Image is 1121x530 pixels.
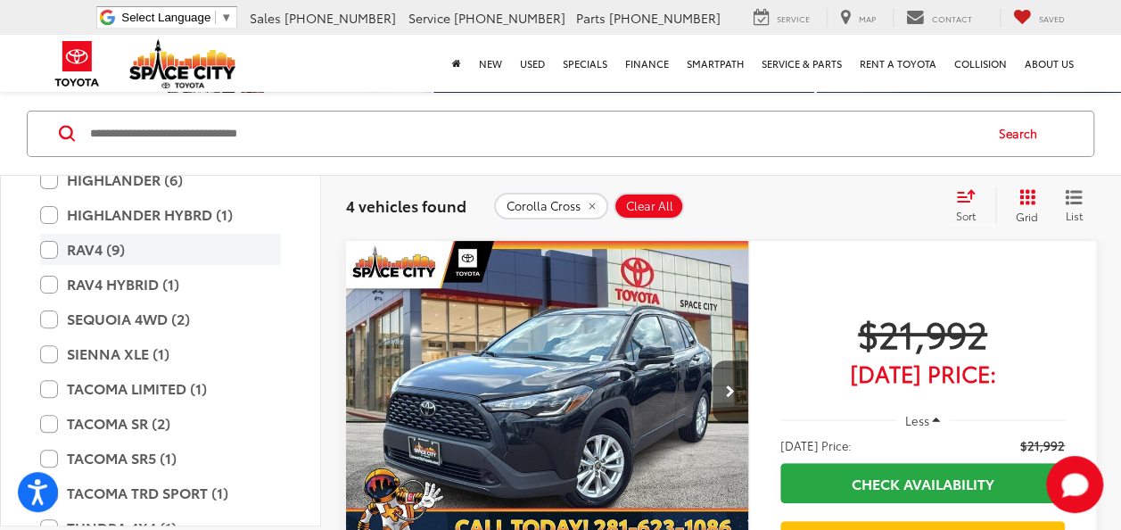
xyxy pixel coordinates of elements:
[494,193,608,219] button: remove Corolla%20Cross
[443,35,470,92] a: Home
[121,11,232,24] a: Select Language​
[945,35,1016,92] a: Collision
[1046,456,1103,513] svg: Start Chat
[88,112,982,155] input: Search by Make, Model, or Keyword
[896,404,950,436] button: Less
[1046,456,1103,513] button: Toggle Chat Window
[713,360,748,423] button: Next image
[40,164,281,195] label: HIGHLANDER (6)
[220,11,232,24] span: ▼
[893,8,985,28] a: Contact
[780,311,1065,355] span: $21,992
[780,436,852,454] span: [DATE] Price:
[678,35,753,92] a: SmartPath
[576,9,606,27] span: Parts
[40,303,281,335] label: SEQUOIA 4WD (2)
[44,35,111,93] img: Toyota
[40,408,281,439] label: TACOMA SR (2)
[859,12,876,24] span: Map
[616,35,678,92] a: Finance
[40,269,281,300] label: RAV4 HYBRID (1)
[40,477,281,509] label: TACOMA TRD SPORT (1)
[40,373,281,404] label: TACOMA LIMITED (1)
[121,11,210,24] span: Select Language
[947,188,995,224] button: Select sort value
[470,35,511,92] a: New
[740,8,823,28] a: Service
[40,234,281,265] label: RAV4 (9)
[250,9,281,27] span: Sales
[982,112,1063,156] button: Search
[1051,188,1096,224] button: List View
[454,9,565,27] span: [PHONE_NUMBER]
[609,9,721,27] span: [PHONE_NUMBER]
[780,364,1065,382] span: [DATE] Price:
[215,11,216,24] span: ​
[40,199,281,230] label: HIGHLANDER HYBRD (1)
[554,35,616,92] a: Specials
[780,463,1065,503] a: Check Availability
[1039,12,1065,24] span: Saved
[507,199,581,213] span: Corolla Cross
[753,35,851,92] a: Service & Parts
[851,35,945,92] a: Rent a Toyota
[956,208,976,223] span: Sort
[40,338,281,369] label: SIENNA XLE (1)
[904,412,928,428] span: Less
[626,199,673,213] span: Clear All
[284,9,396,27] span: [PHONE_NUMBER]
[1016,209,1038,224] span: Grid
[346,195,466,216] span: 4 vehicles found
[932,12,972,24] span: Contact
[511,35,554,92] a: Used
[614,193,684,219] button: Clear All
[408,9,450,27] span: Service
[995,188,1051,224] button: Grid View
[827,8,889,28] a: Map
[1065,208,1083,223] span: List
[777,12,810,24] span: Service
[1016,35,1083,92] a: About Us
[129,39,236,88] img: Space City Toyota
[40,443,281,474] label: TACOMA SR5 (1)
[1000,8,1078,28] a: My Saved Vehicles
[1020,436,1065,454] span: $21,992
